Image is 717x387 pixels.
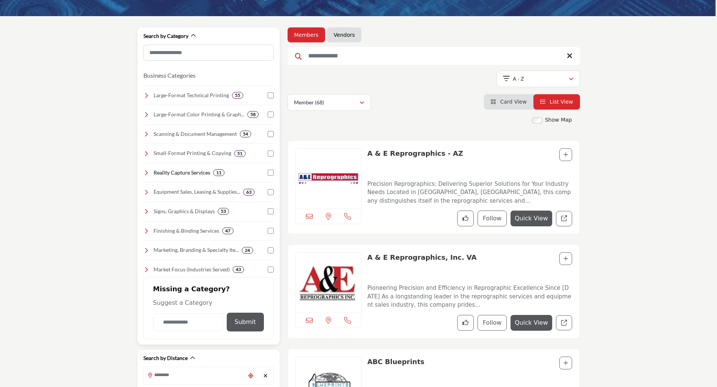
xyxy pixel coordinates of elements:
[232,92,243,99] div: 55 Results For Large-Format Technical Printing
[247,111,259,118] div: 58 Results For Large-Format Color Printing & Graphics
[367,279,572,309] a: Pioneering Precision and Efficiency in Reprographic Excellence Since [DATE] As a longstanding lea...
[143,32,188,40] h2: Search by Category
[367,284,572,309] p: Pioneering Precision and Efficiency in Reprographic Excellence Since [DATE] As a longstanding lea...
[500,99,526,105] span: Card View
[556,211,572,226] a: Redirect to listing
[491,99,527,105] a: View Card
[154,188,240,196] h4: Equipment Sales, Leasing & Supplies: Equipment sales, leasing, service, and resale of plotters, s...
[153,299,212,306] span: Suggest a Category
[268,208,274,214] input: Select Signs, Graphics & Displays checkbox
[288,94,371,111] button: Member (68)
[288,47,580,65] input: Search Keyword
[154,169,210,176] h4: Reality Capture Services: Laser scanning, BIM modeling, photogrammetry, 3D scanning, and other ad...
[242,247,253,254] div: 24 Results For Marketing, Branding & Specialty Items
[477,315,507,331] button: Follow
[367,357,424,382] p: ABC Blueprints
[143,45,274,61] input: Search Category
[154,208,215,215] h4: Signs, Graphics & Displays: Exterior/interior building signs, trade show booths, event displays, ...
[213,169,224,176] div: 11 Results For Reality Capture Services
[296,253,362,313] img: A & E Reprographics, Inc. VA
[457,315,474,331] button: Like company
[143,71,196,80] button: Business Categories
[144,368,245,382] input: Search Location
[250,112,256,117] b: 58
[268,267,274,273] input: Select Market Focus (Industries Served) checkbox
[243,131,248,137] b: 54
[545,116,572,124] label: Show Map
[367,180,572,205] p: Precision Reprographics: Delivering Superior Solutions for Your Industry Needs Located in [GEOGRA...
[235,93,240,98] b: 55
[268,170,274,176] input: Select Reality Capture Services checkbox
[367,252,476,277] p: A & E Reprographics, Inc. VA
[294,31,319,39] a: Members
[221,209,226,214] b: 53
[154,130,237,138] h4: Scanning & Document Management: Digital conversion, archiving, indexing, secure storage, and stre...
[294,99,324,106] p: Member (68)
[550,99,573,105] span: List View
[268,247,274,253] input: Select Marketing, Branding & Specialty Items checkbox
[367,175,572,205] a: Precision Reprographics: Delivering Superior Solutions for Your Industry Needs Located in [GEOGRA...
[154,227,219,235] h4: Finishing & Binding Services: Laminating, binding, folding, trimming, and other finishing touches...
[154,246,239,254] h4: Marketing, Branding & Specialty Items: Design and creative services, marketing support, and speci...
[268,189,274,195] input: Select Equipment Sales, Leasing & Supplies checkbox
[143,354,188,362] h2: Search by Distance
[334,31,355,39] a: Vendors
[245,248,250,253] b: 24
[153,285,264,298] h2: Missing a Category?
[154,266,230,273] h4: Market Focus (Industries Served): Tailored solutions for industries like architecture, constructi...
[268,151,274,157] input: Select Small-Format Printing & Copying checkbox
[268,92,274,98] input: Select Large-Format Technical Printing checkbox
[563,152,568,158] a: Add To List
[533,94,580,110] li: List View
[457,211,474,226] button: Like company
[296,149,362,209] img: A & E Reprographics - AZ
[367,358,424,366] a: ABC Blueprints
[234,150,246,157] div: 51 Results For Small-Format Printing & Copying
[243,189,255,196] div: 63 Results For Equipment Sales, Leasing & Supplies
[222,227,233,234] div: 47 Results For Finishing & Binding Services
[511,315,552,331] button: Quick View
[227,313,264,331] button: Submit
[246,190,252,195] b: 63
[260,368,271,384] div: Clear search location
[268,228,274,234] input: Select Finishing & Binding Services checkbox
[233,266,244,273] div: 43 Results For Market Focus (Industries Served)
[218,208,229,215] div: 53 Results For Signs, Graphics & Displays
[563,256,568,262] a: Add To List
[216,170,221,175] b: 11
[513,75,524,83] p: A - Z
[367,253,476,261] a: A & E Reprographics, Inc. VA
[154,149,231,157] h4: Small-Format Printing & Copying: Professional printing for black and white and color document pri...
[245,368,256,384] div: Choose your current location
[268,111,274,117] input: Select Large-Format Color Printing & Graphics checkbox
[556,315,572,331] a: Redirect to listing
[497,71,580,87] button: A - Z
[540,99,573,105] a: View List
[511,211,552,226] button: Quick View
[563,360,568,366] a: Add To List
[225,228,230,233] b: 47
[154,111,244,118] h4: Large-Format Color Printing & Graphics: Banners, posters, vehicle wraps, and presentation graphics.
[477,211,507,226] button: Follow
[237,151,243,156] b: 51
[367,148,463,173] p: A & E Reprographics - AZ
[153,313,223,331] input: Category Name
[484,94,533,110] li: Card View
[240,131,251,137] div: 54 Results For Scanning & Document Management
[236,267,241,272] b: 43
[268,131,274,137] input: Select Scanning & Document Management checkbox
[154,92,229,99] h4: Large-Format Technical Printing: High-quality printing for blueprints, construction and architect...
[367,149,463,157] a: A & E Reprographics - AZ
